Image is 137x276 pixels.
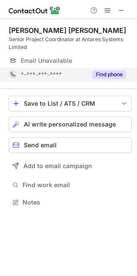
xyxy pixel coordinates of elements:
[9,196,132,208] button: Notes
[92,70,126,79] button: Reveal Button
[22,198,128,206] span: Notes
[23,162,92,169] span: Add to email campaign
[9,5,61,16] img: ContactOut v5.3.10
[9,158,132,174] button: Add to email campaign
[9,96,132,111] button: save-profile-one-click
[9,117,132,132] button: AI write personalized message
[9,26,126,35] div: [PERSON_NAME] [PERSON_NAME]
[22,181,128,189] span: Find work email
[24,121,116,128] span: AI write personalized message
[9,137,132,153] button: Send email
[9,179,132,191] button: Find work email
[24,142,57,149] span: Send email
[21,57,72,65] span: Email Unavailable
[9,36,132,51] div: Senior Project Coordinator at Antares Systems Limited
[24,100,117,107] div: Save to List / ATS / CRM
